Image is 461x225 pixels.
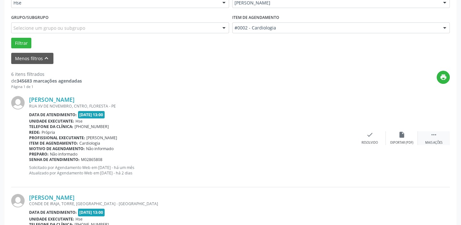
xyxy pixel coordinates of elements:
[81,157,102,162] span: M02865808
[425,141,442,145] div: Mais ações
[29,112,77,117] b: Data de atendimento:
[29,210,77,215] b: Data de atendimento:
[50,151,77,157] span: Não informado
[398,131,405,138] i: insert_drive_file
[29,103,354,109] div: RUA XV DE NOVEMBRO, CNTRO, FLORESTA - PE
[29,194,75,201] a: [PERSON_NAME]
[79,141,100,146] span: Cardiologia
[29,151,49,157] b: Preparo:
[29,96,75,103] a: [PERSON_NAME]
[430,131,437,138] i: 
[29,165,354,176] p: Solicitado por Agendamento Web em [DATE] - há um mês Atualizado por Agendamento Web em [DATE] - h...
[11,53,53,64] button: Menos filtroskeyboard_arrow_up
[11,84,82,90] div: Página 1 de 1
[437,71,450,84] button: print
[29,118,74,124] b: Unidade executante:
[11,194,25,207] img: img
[11,96,25,109] img: img
[86,135,117,141] span: [PERSON_NAME]
[11,71,82,77] div: 6 itens filtrados
[29,157,80,162] b: Senha de atendimento:
[234,25,437,31] span: #0002 - Cardiologia
[76,216,83,222] span: Hse
[29,201,354,206] div: CONDE DE IRAJA, TORRE, [GEOGRAPHIC_DATA] - [GEOGRAPHIC_DATA]
[29,146,85,151] b: Motivo de agendamento:
[86,146,114,151] span: Não informado
[11,77,82,84] div: de
[78,111,105,118] span: [DATE] 13:00
[17,78,82,84] strong: 345683 marcações agendadas
[232,12,279,22] label: Item de agendamento
[43,55,50,62] i: keyboard_arrow_up
[29,141,78,146] b: Item de agendamento:
[29,130,40,135] b: Rede:
[29,135,85,141] b: Profissional executante:
[76,118,83,124] span: Hse
[78,209,105,216] span: [DATE] 13:00
[42,130,55,135] span: Própria
[390,141,413,145] div: Exportar (PDF)
[13,25,85,31] span: Selecione um grupo ou subgrupo
[440,74,447,81] i: print
[11,12,49,22] label: Grupo/Subgrupo
[366,131,373,138] i: check
[29,216,74,222] b: Unidade executante:
[11,38,31,49] button: Filtrar
[75,124,109,129] span: [PHONE_NUMBER]
[29,124,73,129] b: Telefone da clínica:
[362,141,378,145] div: Resolvido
